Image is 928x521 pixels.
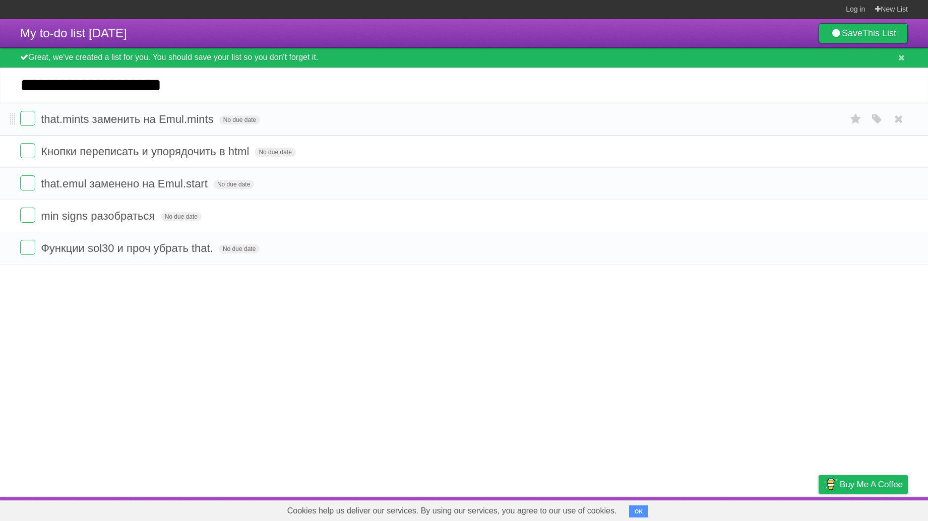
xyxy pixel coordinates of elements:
a: Developers [718,499,759,518]
img: Buy me a coffee [824,476,837,493]
span: that.mints заменить на Emul.mints [41,113,216,125]
span: min signs разобраться [41,210,157,222]
span: Кнопки переписать и упорядочить в html [41,145,252,158]
button: OK [629,505,649,517]
label: Star task [846,111,865,127]
span: No due date [219,244,260,253]
a: Buy me a coffee [819,475,908,494]
span: Cookies help us deliver our services. By using our services, you agree to our use of cookies. [277,501,627,521]
b: This List [862,28,896,38]
a: Privacy [806,499,832,518]
span: Функции sol30 и проч убрать that. [41,242,216,254]
span: No due date [255,148,295,157]
span: No due date [219,115,260,124]
label: Done [20,240,35,255]
span: My to-do list [DATE] [20,26,127,40]
label: Done [20,175,35,190]
span: Buy me a coffee [840,476,903,493]
a: SaveThis List [819,23,908,43]
a: About [685,499,706,518]
span: No due date [161,212,202,221]
a: Suggest a feature [844,499,908,518]
span: that.emul заменено на Emul.start [41,177,210,190]
a: Terms [771,499,793,518]
span: No due date [213,180,254,189]
label: Done [20,208,35,223]
label: Done [20,143,35,158]
label: Done [20,111,35,126]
